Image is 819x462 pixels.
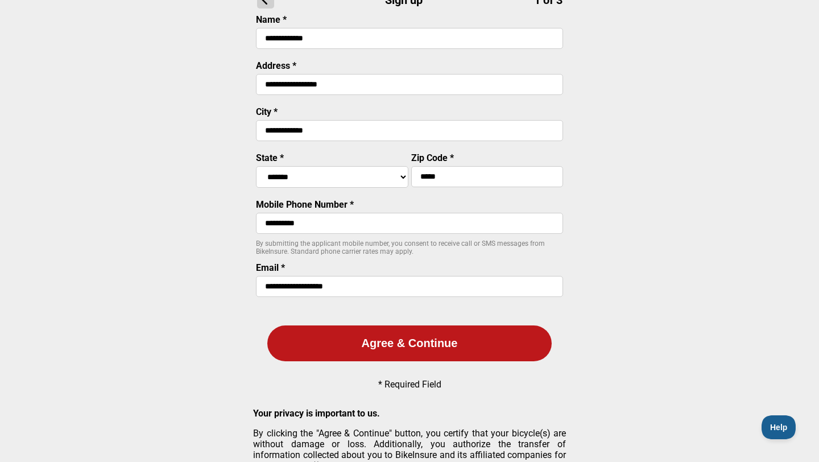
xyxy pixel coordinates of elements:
[253,408,380,419] strong: Your privacy is important to us.
[256,14,287,25] label: Name *
[762,415,796,439] iframe: Toggle Customer Support
[256,152,284,163] label: State *
[256,262,285,273] label: Email *
[256,240,563,255] p: By submitting the applicant mobile number, you consent to receive call or SMS messages from BikeI...
[256,106,278,117] label: City *
[267,325,552,361] button: Agree & Continue
[256,199,354,210] label: Mobile Phone Number *
[378,379,441,390] p: * Required Field
[256,60,296,71] label: Address *
[411,152,454,163] label: Zip Code *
